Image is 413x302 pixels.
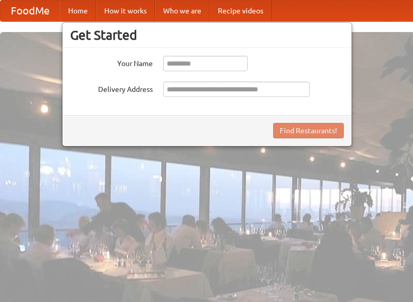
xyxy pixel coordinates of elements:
a: Who we are [155,1,210,21]
a: FoodMe [1,1,60,21]
label: Your Name [70,56,153,69]
a: How it works [96,1,155,21]
label: Delivery Address [70,82,153,94]
a: Home [60,1,96,21]
button: Find Restaurants! [273,123,344,138]
h3: Get Started [70,27,344,43]
a: Recipe videos [210,1,272,21]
